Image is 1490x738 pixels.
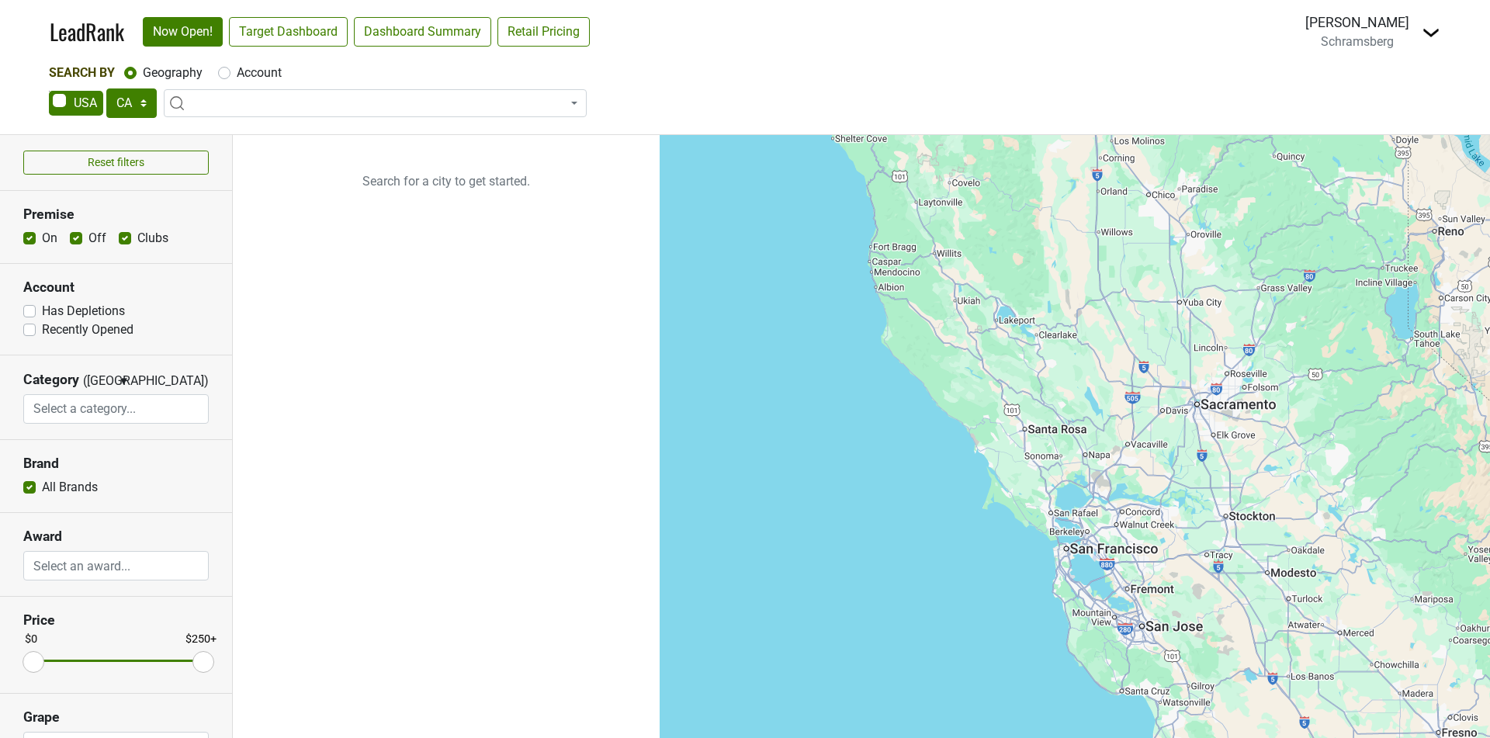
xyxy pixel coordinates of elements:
h3: Grape [23,709,209,726]
input: Select an award... [24,551,209,580]
span: Search By [49,65,115,80]
label: Has Depletions [42,302,125,320]
a: Now Open! [143,17,223,47]
p: Search for a city to get started. [233,135,660,228]
button: Reset filters [23,151,209,175]
label: Clubs [137,229,168,248]
h3: Account [23,279,209,296]
h3: Brand [23,456,209,472]
div: $0 [25,632,37,649]
h3: Award [23,528,209,545]
input: Select a category... [24,394,209,424]
label: All Brands [42,478,98,497]
div: [PERSON_NAME] [1305,12,1409,33]
a: Target Dashboard [229,17,348,47]
label: Off [88,229,106,248]
img: Dropdown Menu [1422,23,1440,42]
label: Account [237,64,282,82]
span: Schramsberg [1321,34,1394,49]
span: ([GEOGRAPHIC_DATA]) [83,372,114,394]
label: Geography [143,64,203,82]
div: $250+ [185,632,217,649]
label: On [42,229,57,248]
h3: Premise [23,206,209,223]
a: Retail Pricing [497,17,590,47]
label: Recently Opened [42,320,133,339]
h3: Category [23,372,79,388]
h3: Price [23,612,209,629]
span: ▼ [118,374,130,388]
a: LeadRank [50,16,124,48]
a: Dashboard Summary [354,17,491,47]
